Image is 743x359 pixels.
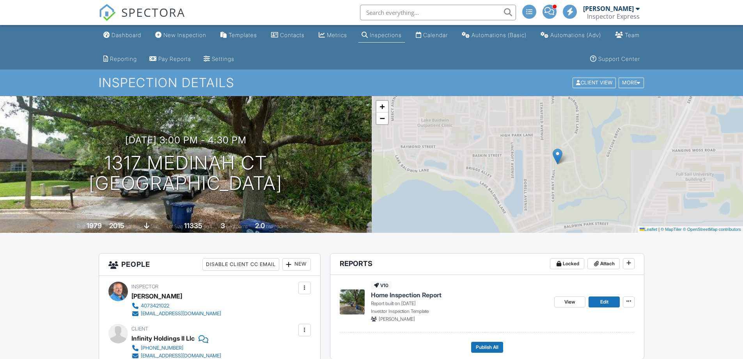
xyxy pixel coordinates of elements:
a: Automations (Basic) [459,28,530,43]
div: Templates [229,32,257,38]
a: Metrics [316,28,350,43]
div: New Inspection [163,32,206,38]
div: More [619,78,644,88]
a: SPECTORA [99,11,185,27]
div: 11335 [184,221,202,230]
h3: People [99,254,320,276]
div: Calendar [423,32,448,38]
a: Settings [200,52,238,66]
span: + [379,102,385,111]
span: Inspector [131,284,158,289]
div: Disable Client CC Email [202,258,279,271]
a: Reporting [100,52,140,66]
div: 2015 [109,221,124,230]
span: bedrooms [226,223,248,229]
div: Team [625,32,640,38]
div: 4073421022 [141,303,169,309]
h1: 1317 Medinah Ct [GEOGRAPHIC_DATA] [89,153,282,194]
a: Zoom in [376,101,388,113]
div: Support Center [598,55,640,62]
span: Lot Size [167,223,183,229]
div: [EMAIL_ADDRESS][DOMAIN_NAME] [141,311,221,317]
a: Team [612,28,643,43]
a: Inspections [358,28,405,43]
img: Marker [553,148,562,164]
div: 1979 [87,221,102,230]
h3: [DATE] 3:00 pm - 4:30 pm [125,135,246,145]
div: Settings [212,55,234,62]
a: [PHONE_NUMBER] [131,344,221,352]
div: Metrics [327,32,347,38]
img: The Best Home Inspection Software - Spectora [99,4,116,21]
span: − [379,113,385,123]
a: Calendar [413,28,451,43]
div: Inspector Express [587,13,640,20]
span: slab [151,223,159,229]
div: Automations (Adv) [550,32,601,38]
span: Client [131,326,148,332]
span: sq. ft. [126,223,137,229]
span: | [658,227,660,232]
a: 4073421022 [131,302,221,310]
a: Zoom out [376,113,388,124]
div: [PERSON_NAME] [583,5,634,13]
span: sq.ft. [204,223,213,229]
div: Automations (Basic) [472,32,527,38]
a: New Inspection [152,28,209,43]
div: 3 [221,221,225,230]
div: Pay Reports [158,55,191,62]
a: Client View [572,79,618,85]
div: Infinity Holdings II Llc [131,332,195,344]
a: Dashboard [100,28,144,43]
div: Contacts [280,32,305,38]
span: bathrooms [266,223,288,229]
a: Support Center [587,52,643,66]
div: Client View [573,78,616,88]
div: Dashboard [112,32,141,38]
a: Automations (Advanced) [537,28,604,43]
h1: Inspection Details [99,76,645,89]
div: New [282,258,311,271]
div: [PHONE_NUMBER] [141,345,183,351]
div: 2.0 [255,221,265,230]
a: Contacts [268,28,308,43]
div: Reporting [110,55,137,62]
a: © MapTiler [661,227,682,232]
input: Search everything... [360,5,516,20]
div: Inspections [370,32,402,38]
a: Pay Reports [146,52,194,66]
a: © OpenStreetMap contributors [683,227,741,232]
span: Built [77,223,85,229]
a: Templates [217,28,260,43]
a: [EMAIL_ADDRESS][DOMAIN_NAME] [131,310,221,318]
div: [PERSON_NAME] [131,290,182,302]
div: [EMAIL_ADDRESS][DOMAIN_NAME] [141,353,221,359]
span: SPECTORA [121,4,185,20]
a: Leaflet [640,227,657,232]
